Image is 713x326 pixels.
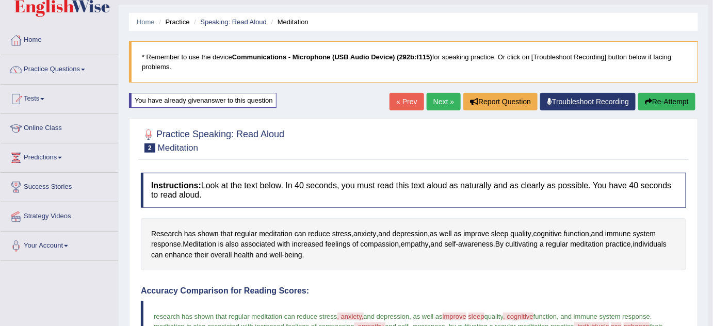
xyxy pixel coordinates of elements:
span: Click to see word definition [198,229,218,239]
span: Click to see word definition [195,250,208,260]
span: Click to see word definition [454,229,462,239]
a: Next » [427,93,461,110]
b: Communications - Microphone (USB Audio Device) (292b:f115) [232,53,432,61]
span: Click to see word definition [151,239,181,250]
span: Click to see word definition [292,239,323,250]
span: Click to see word definition [511,229,531,239]
h4: Look at the text below. In 40 seconds, you must read this text aloud as naturally and as clearly ... [141,173,686,207]
a: Success Stories [1,173,118,199]
span: Click to see word definition [633,229,656,239]
a: Speaking: Read Aloud [200,18,267,26]
span: Click to see word definition [151,250,163,260]
span: Click to see word definition [379,229,391,239]
span: Click to see word definition [210,250,232,260]
li: Meditation [269,17,309,27]
span: Click to see word definition [225,239,239,250]
span: Click to see word definition [401,239,429,250]
a: Troubleshoot Recording [540,93,636,110]
a: « Prev [390,93,424,110]
span: Click to see word definition [431,239,443,250]
span: Click to see word definition [183,239,216,250]
a: Online Class [1,114,118,140]
span: Click to see word definition [277,239,290,250]
span: Click to see word definition [393,229,428,239]
blockquote: * Remember to use the device for speaking practice. Or click on [Troubleshoot Recording] button b... [129,41,698,83]
span: Click to see word definition [352,239,359,250]
a: Predictions [1,143,118,169]
span: Click to see word definition [430,229,437,239]
span: Click to see word definition [221,229,233,239]
span: Click to see word definition [464,229,490,239]
span: Click to see word definition [564,229,589,239]
button: Re-Attempt [638,93,695,110]
span: Click to see word definition [605,229,631,239]
span: , cognitive [503,313,533,320]
span: Click to see word definition [458,239,493,250]
span: Click to see word definition [440,229,452,239]
a: Home [137,18,155,26]
b: Instructions: [151,181,201,190]
span: quality [484,313,504,320]
a: Strategy Videos [1,202,118,228]
span: Click to see word definition [165,250,192,260]
span: Click to see word definition [284,250,302,260]
span: and immune system response [561,313,650,320]
span: Click to see word definition [151,229,182,239]
a: Home [1,26,118,52]
span: Click to see word definition [353,229,376,239]
h2: Practice Speaking: Read Aloud [141,127,284,153]
div: You have already given answer to this question [129,93,277,108]
span: Click to see word definition [255,250,267,260]
span: Click to see word definition [540,239,544,250]
span: Click to see word definition [218,239,223,250]
span: sleep [468,313,484,320]
span: Click to see word definition [491,229,508,239]
small: Meditation [158,143,198,153]
a: Your Account [1,232,118,257]
span: Click to see word definition [445,239,456,250]
li: Practice [156,17,189,27]
span: as well as [413,313,443,320]
span: Click to see word definition [184,229,196,239]
span: . [650,313,652,320]
span: Click to see word definition [533,229,562,239]
span: 2 [144,143,155,153]
span: Click to see word definition [241,239,276,250]
span: Click to see word definition [571,239,604,250]
h4: Accuracy Comparison for Reading Scores: [141,286,686,296]
span: Click to see word definition [546,239,569,250]
span: , [557,313,559,320]
span: Click to see word definition [295,229,306,239]
div: , , , , , . , , - . , - . [141,218,686,271]
span: , [410,313,412,320]
span: , anxiety, [337,313,364,320]
span: research has shown that regular meditation can reduce stress [154,313,337,320]
span: and depression [364,313,410,320]
span: Click to see word definition [270,250,282,260]
span: Click to see word definition [495,239,504,250]
button: Report Question [463,93,538,110]
span: Click to see word definition [606,239,631,250]
span: Click to see word definition [326,239,350,250]
span: Click to see word definition [234,250,253,260]
span: improve [443,313,466,320]
span: Click to see word definition [633,239,667,250]
a: Tests [1,85,118,110]
span: function [533,313,557,320]
span: Click to see word definition [332,229,351,239]
a: Practice Questions [1,55,118,81]
span: Click to see word definition [591,229,603,239]
span: Click to see word definition [308,229,330,239]
span: Click to see word definition [361,239,399,250]
span: Click to see word definition [259,229,293,239]
span: Click to see word definition [235,229,257,239]
span: Click to see word definition [506,239,538,250]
